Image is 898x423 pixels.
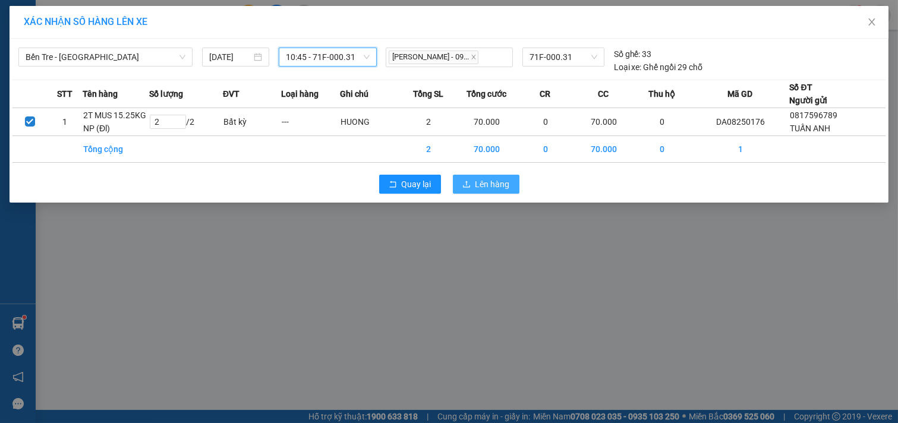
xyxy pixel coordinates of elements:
div: Số ĐT Người gửi [790,81,828,107]
span: Loại hàng [281,87,319,100]
td: 0 [516,108,574,136]
span: Loại xe: [614,61,642,74]
td: 2T MUS 15.25KG NP (Đl) [83,108,149,136]
span: TUẤN ANH [790,124,831,133]
div: Ghế ngồi 29 chỗ [614,61,703,74]
span: CC [598,87,609,100]
button: rollbackQuay lại [379,175,441,194]
span: ĐVT [223,87,240,100]
span: Số lượng [149,87,183,100]
span: Tổng cước [467,87,506,100]
span: Số ghế: [614,48,641,61]
span: Lên hàng [475,178,510,191]
td: 2 [399,108,458,136]
td: Tổng cộng [83,136,149,163]
td: 70.000 [458,136,516,163]
input: 12/08/2025 [209,50,251,64]
div: Trạm Đông Á [10,10,84,39]
span: 0817596789 [790,111,838,120]
span: Nhận: [93,11,121,24]
button: Close [855,6,888,39]
span: CR [540,87,550,100]
td: 1 [691,136,789,163]
span: Gửi: [10,11,29,24]
span: Mã GD [728,87,753,100]
td: 1 [48,108,83,136]
span: Tổng SL [413,87,443,100]
div: 70.000 [91,77,220,106]
td: 0 [516,136,574,163]
td: 70.000 [458,108,516,136]
span: Ghi chú [340,87,368,100]
td: --- [281,108,339,136]
span: Thu hộ [648,87,675,100]
td: 0 [633,136,691,163]
div: [PERSON_NAME] [93,10,219,24]
span: 71F-000.31 [530,48,597,66]
td: 70.000 [575,108,633,136]
span: Bến Tre - Sài Gòn [26,48,185,66]
span: XÁC NHẬN SỐ HÀNG LÊN XE [24,16,147,27]
td: 0 [633,108,691,136]
span: 10:45 - 71F-000.31 [286,48,370,66]
td: 70.000 [575,136,633,163]
span: rollback [389,180,397,190]
span: close [867,17,877,27]
td: / 2 [149,108,223,136]
span: close [471,54,477,60]
span: Tên hàng [83,87,118,100]
span: Quay lại [402,178,431,191]
span: STT [57,87,73,100]
span: Chưa [PERSON_NAME] : [91,77,175,105]
div: TUẤN ANH [10,39,84,53]
td: HUONG [340,108,399,136]
td: 2 [399,136,458,163]
td: Bất kỳ [223,108,281,136]
button: uploadLên hàng [453,175,519,194]
span: upload [462,180,471,190]
div: 33 [614,48,652,61]
div: NGỌC [93,24,219,39]
span: [PERSON_NAME] - 09... [389,50,478,64]
td: DA08250176 [691,108,789,136]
